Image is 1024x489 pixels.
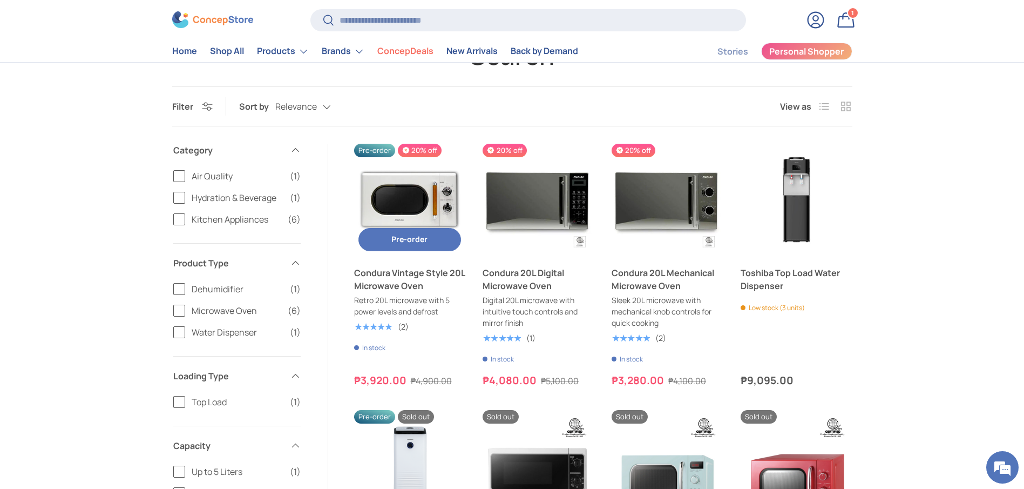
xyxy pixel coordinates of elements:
[398,410,434,424] span: Sold out
[358,228,462,251] button: Pre-order
[354,144,395,157] span: Pre-order
[741,410,777,424] span: Sold out
[288,304,301,317] span: (6)
[769,48,844,56] span: Personal Shopper
[173,257,283,270] span: Product Type
[446,41,498,62] a: New Arrivals
[290,191,301,204] span: (1)
[173,439,283,452] span: Capacity
[172,41,197,62] a: Home
[354,144,466,256] a: Condura Vintage Style 20L Microwave Oven
[354,410,395,424] span: Pre-order
[354,266,466,292] a: Condura Vintage Style 20L Microwave Oven
[173,244,301,283] summary: Product Type
[173,357,301,396] summary: Loading Type
[172,41,578,62] nav: Primary
[192,283,283,296] span: Dehumidifier
[173,144,283,157] span: Category
[172,101,193,112] span: Filter
[483,144,594,256] a: Condura 20L Digital Microwave Oven
[612,410,648,424] span: Sold out
[192,304,281,317] span: Microwave Oven
[192,213,281,226] span: Kitchen Appliances
[192,170,283,183] span: Air Quality
[511,41,578,62] a: Back by Demand
[483,410,519,424] span: Sold out
[172,12,253,29] img: ConcepStore
[717,41,748,62] a: Stories
[192,326,283,339] span: Water Dispenser
[612,144,655,157] span: 20% off
[288,213,301,226] span: (6)
[398,144,442,157] span: 20% off
[172,101,213,112] button: Filter
[483,144,526,157] span: 20% off
[192,191,283,204] span: Hydration & Beverage
[275,97,352,116] button: Relevance
[192,465,283,478] span: Up to 5 Liters
[239,100,275,113] label: Sort by
[290,396,301,408] span: (1)
[741,266,852,292] a: Toshiba Top Load Water Dispenser
[761,43,852,60] a: Personal Shopper
[275,102,317,112] span: Relevance
[612,144,723,256] a: Condura 20L Mechanical Microwave Oven
[210,41,244,62] a: Shop All
[290,326,301,339] span: (1)
[612,266,723,292] a: Condura 20L Mechanical Microwave Oven
[173,370,283,383] span: Loading Type
[173,426,301,465] summary: Capacity
[173,131,301,170] summary: Category
[741,144,852,256] a: Toshiba Top Load Water Dispenser
[290,170,301,183] span: (1)
[290,283,301,296] span: (1)
[780,100,811,113] span: View as
[192,396,283,408] span: Top Load
[851,9,854,17] span: 1
[691,41,852,62] nav: Secondary
[250,41,315,62] summary: Products
[315,41,371,62] summary: Brands
[290,465,301,478] span: (1)
[377,41,433,62] a: ConcepDeals
[483,266,594,292] a: Condura 20L Digital Microwave Oven
[391,234,428,244] span: Pre-order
